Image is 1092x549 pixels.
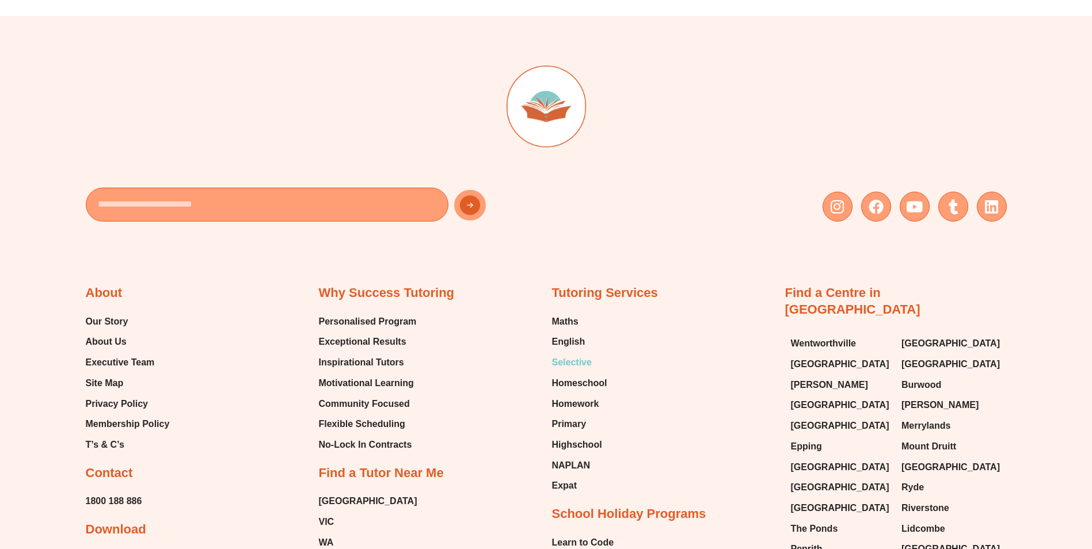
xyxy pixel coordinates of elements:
[319,354,417,371] a: Inspirational Tutors
[901,479,924,496] span: Ryde
[319,375,414,392] span: Motivational Learning
[86,395,149,413] span: Privacy Policy
[901,500,949,517] span: Riverstone
[901,396,1001,414] a: [PERSON_NAME]
[86,375,170,392] a: Site Map
[319,354,404,371] span: Inspirational Tutors
[86,521,146,538] h2: Download
[791,396,889,414] span: [GEOGRAPHIC_DATA]
[319,513,417,531] a: VIC
[319,375,417,392] a: Motivational Learning
[901,520,1001,537] a: Lidcombe
[901,500,1001,517] a: Riverstone
[791,438,891,455] a: Epping
[86,436,124,453] span: T’s & C’s
[86,415,170,433] a: Membership Policy
[791,335,891,352] a: Wentworthville
[901,417,950,434] span: Merrylands
[552,457,607,474] a: NAPLAN
[791,459,889,476] span: [GEOGRAPHIC_DATA]
[86,285,123,302] h2: About
[319,313,417,330] a: Personalised Program
[319,436,412,453] span: No-Lock In Contracts
[319,333,406,350] span: Exceptional Results
[319,465,444,482] h2: Find a Tutor Near Me
[86,465,133,482] h2: Contact
[791,459,891,476] a: [GEOGRAPHIC_DATA]
[791,438,822,455] span: Epping
[319,436,417,453] a: No-Lock In Contracts
[552,285,658,302] h2: Tutoring Services
[791,479,889,496] span: [GEOGRAPHIC_DATA]
[791,479,891,496] a: [GEOGRAPHIC_DATA]
[86,333,170,350] a: About Us
[86,436,170,453] a: T’s & C’s
[791,417,889,434] span: [GEOGRAPHIC_DATA]
[86,313,128,330] span: Our Story
[791,376,868,394] span: [PERSON_NAME]
[901,417,1001,434] a: Merrylands
[552,506,706,523] h2: School Holiday Programs
[552,313,579,330] span: Maths
[552,457,591,474] span: NAPLAN
[552,395,599,413] span: Homework
[552,415,587,433] span: Primary
[319,333,417,350] a: Exceptional Results
[552,436,602,453] span: Highschool
[319,493,417,510] a: [GEOGRAPHIC_DATA]
[901,335,1001,352] a: [GEOGRAPHIC_DATA]
[791,396,891,414] a: [GEOGRAPHIC_DATA]
[86,188,541,227] form: New Form
[319,395,410,413] span: Community Focused
[901,356,1001,373] a: [GEOGRAPHIC_DATA]
[552,477,607,494] a: Expat
[552,354,607,371] a: Selective
[901,376,941,394] span: Burwood
[901,335,1000,352] span: [GEOGRAPHIC_DATA]
[552,333,585,350] span: English
[552,415,607,433] a: Primary
[319,395,417,413] a: Community Focused
[319,513,334,531] span: VIC
[901,479,1001,496] a: Ryde
[86,354,155,371] span: Executive Team
[319,415,405,433] span: Flexible Scheduling
[901,396,979,414] span: [PERSON_NAME]
[552,333,607,350] a: English
[791,335,857,352] span: Wentworthville
[552,375,607,392] a: Homeschool
[791,356,891,373] a: [GEOGRAPHIC_DATA]
[552,436,607,453] a: Highschool
[791,500,891,517] a: [GEOGRAPHIC_DATA]
[791,520,838,537] span: The Ponds
[785,285,920,317] a: Find a Centre in [GEOGRAPHIC_DATA]
[319,415,417,433] a: Flexible Scheduling
[901,459,1000,476] span: [GEOGRAPHIC_DATA]
[791,356,889,373] span: [GEOGRAPHIC_DATA]
[791,520,891,537] a: The Ponds
[552,395,607,413] a: Homework
[86,313,170,330] a: Our Story
[901,459,1001,476] a: [GEOGRAPHIC_DATA]
[86,395,170,413] a: Privacy Policy
[901,438,1001,455] a: Mount Druitt
[791,417,891,434] a: [GEOGRAPHIC_DATA]
[901,356,1000,373] span: [GEOGRAPHIC_DATA]
[901,376,1001,394] a: Burwood
[86,375,124,392] span: Site Map
[319,285,455,302] h2: Why Success Tutoring
[901,520,945,537] span: Lidcombe
[86,493,142,510] a: 1800 188 886
[86,354,170,371] a: Executive Team
[552,354,592,371] span: Selective
[86,333,127,350] span: About Us
[552,477,577,494] span: Expat
[791,500,889,517] span: [GEOGRAPHIC_DATA]
[1034,494,1092,549] iframe: Chat Widget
